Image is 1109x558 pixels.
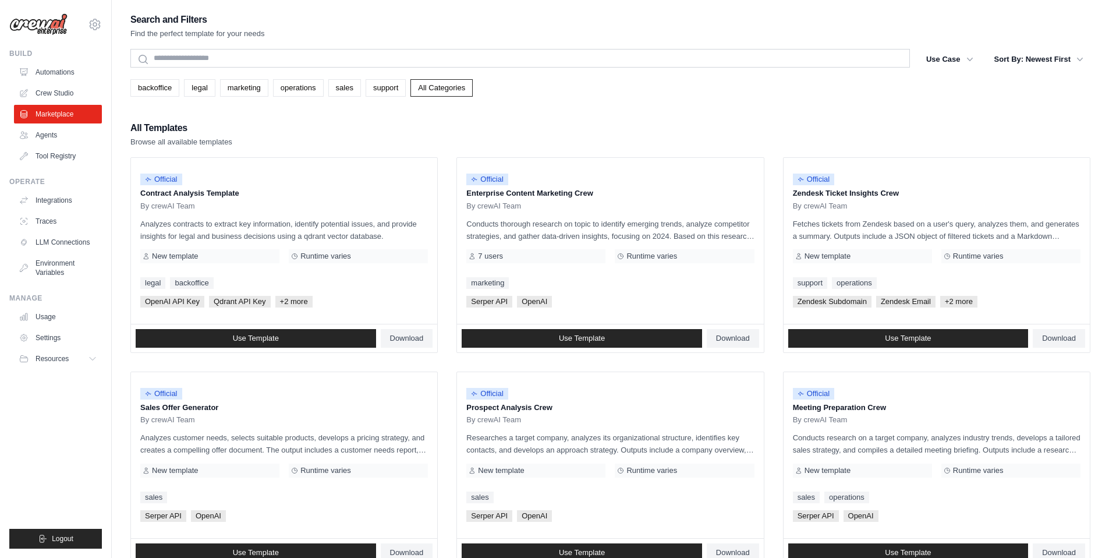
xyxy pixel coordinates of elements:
span: Serper API [793,510,839,522]
span: New template [805,466,851,475]
span: By crewAI Team [793,202,848,211]
span: Use Template [885,548,931,557]
a: legal [140,277,165,289]
a: sales [466,492,493,503]
span: OpenAI [517,510,552,522]
a: Crew Studio [14,84,102,103]
span: New template [152,252,198,261]
span: Official [793,174,835,185]
a: support [366,79,406,97]
span: By crewAI Team [140,202,195,211]
span: Official [793,388,835,400]
span: Logout [52,534,73,543]
p: Find the perfect template for your needs [130,28,265,40]
span: Qdrant API Key [209,296,271,308]
a: sales [140,492,167,503]
span: Use Template [233,334,279,343]
p: Researches a target company, analyzes its organizational structure, identifies key contacts, and ... [466,432,754,456]
a: legal [184,79,215,97]
button: Resources [14,349,102,368]
span: Official [140,388,182,400]
a: Settings [14,329,102,347]
a: backoffice [170,277,213,289]
a: Usage [14,308,102,326]
span: Runtime varies [953,466,1004,475]
span: Use Template [559,334,605,343]
p: Browse all available templates [130,136,232,148]
span: Use Template [559,548,605,557]
span: Official [466,388,508,400]
a: Use Template [462,329,702,348]
a: Environment Variables [14,254,102,282]
span: Use Template [233,548,279,557]
span: Use Template [885,334,931,343]
span: By crewAI Team [140,415,195,425]
button: Sort By: Newest First [987,49,1090,70]
p: Zendesk Ticket Insights Crew [793,188,1080,199]
a: operations [832,277,877,289]
a: marketing [466,277,509,289]
span: 7 users [478,252,503,261]
span: Download [1042,548,1076,557]
span: Download [716,334,750,343]
span: Zendesk Subdomain [793,296,871,308]
p: Enterprise Content Marketing Crew [466,188,754,199]
span: By crewAI Team [466,202,521,211]
a: Download [381,329,433,348]
span: By crewAI Team [466,415,521,425]
a: LLM Connections [14,233,102,252]
a: Automations [14,63,102,82]
span: Download [390,334,424,343]
div: Build [9,49,102,58]
p: Analyzes contracts to extract key information, identify potential issues, and provide insights fo... [140,218,428,242]
div: Manage [9,294,102,303]
p: Contract Analysis Template [140,188,428,199]
span: +2 more [940,296,977,308]
span: Official [140,174,182,185]
span: OpenAI [844,510,878,522]
span: Official [466,174,508,185]
span: OpenAI [517,296,552,308]
a: marketing [220,79,268,97]
button: Use Case [919,49,980,70]
span: New template [805,252,851,261]
h2: Search and Filters [130,12,265,28]
span: Download [716,548,750,557]
a: sales [793,492,820,503]
span: OpenAI API Key [140,296,204,308]
a: Download [707,329,759,348]
span: Download [390,548,424,557]
a: operations [824,492,869,503]
a: operations [273,79,324,97]
a: Use Template [136,329,376,348]
a: Marketplace [14,105,102,123]
span: Runtime varies [300,466,351,475]
span: Serper API [140,510,186,522]
p: Prospect Analysis Crew [466,402,754,414]
button: Logout [9,529,102,549]
span: Runtime varies [300,252,351,261]
a: All Categories [410,79,473,97]
p: Conducts research on a target company, analyzes industry trends, develops a tailored sales strate... [793,432,1080,456]
span: By crewAI Team [793,415,848,425]
a: support [793,277,827,289]
span: +2 more [275,296,313,308]
p: Sales Offer Generator [140,402,428,414]
div: Operate [9,177,102,186]
span: Runtime varies [626,466,677,475]
p: Conducts thorough research on topic to identify emerging trends, analyze competitor strategies, a... [466,218,754,242]
a: Tool Registry [14,147,102,165]
p: Fetches tickets from Zendesk based on a user's query, analyzes them, and generates a summary. Out... [793,218,1080,242]
span: Download [1042,334,1076,343]
a: backoffice [130,79,179,97]
h2: All Templates [130,120,232,136]
span: Serper API [466,510,512,522]
span: Resources [36,354,69,363]
p: Analyzes customer needs, selects suitable products, develops a pricing strategy, and creates a co... [140,432,428,456]
a: Integrations [14,191,102,210]
p: Meeting Preparation Crew [793,402,1080,414]
span: Zendesk Email [876,296,936,308]
img: Logo [9,13,68,36]
span: Runtime varies [953,252,1004,261]
span: OpenAI [191,510,226,522]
